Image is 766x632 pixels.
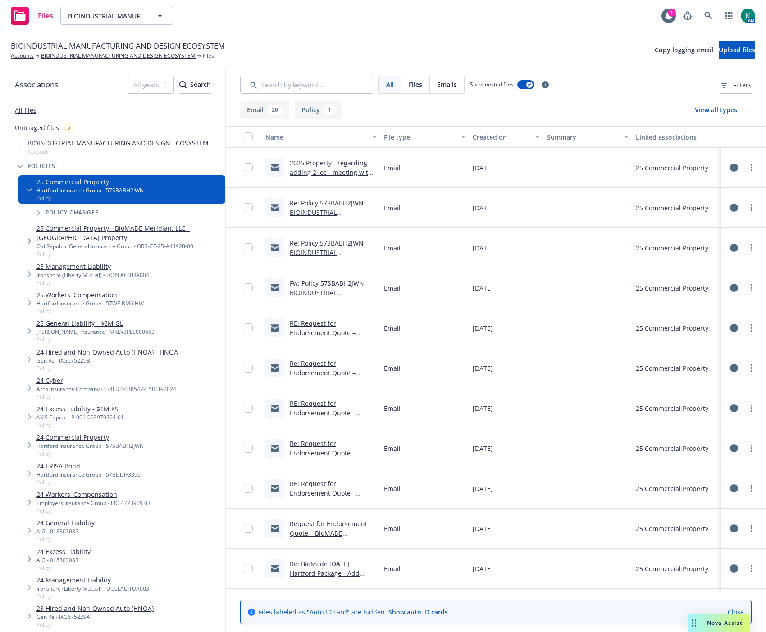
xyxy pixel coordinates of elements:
input: Toggle Row Selected [244,564,253,573]
div: 25 Commercial Property [636,524,708,533]
a: 24 ERISA Bond [36,461,141,471]
span: Email [384,404,401,413]
span: Show nested files [470,81,514,88]
div: AIG - 018303083 [36,556,91,564]
input: Toggle Row Selected [244,283,253,292]
a: more [746,523,757,534]
span: [DATE] [473,163,493,173]
input: Toggle Row Selected [244,163,253,172]
a: RE: Request for Endorsement Quote – BioMADE Commercial Property Policy #57SBABH2JWN (Encrypted De... [290,479,372,535]
div: Ironshore (Liberty Mutual) - DO6LACITUA004 [36,271,149,279]
a: more [746,242,757,253]
div: 20 [267,105,283,115]
span: Emails [437,80,457,89]
div: Linked associations [636,132,717,142]
a: Close [728,607,744,617]
span: Files [38,12,53,19]
a: 24 Cyber [36,376,176,385]
a: Search [699,7,717,25]
div: Old Republic General Insurance Group - ORB-CF-25-A44928-00 [36,242,222,250]
span: Policy [36,194,144,202]
div: 5 [63,123,75,133]
a: All files [15,106,36,114]
span: Nova Assist [707,619,743,627]
a: 2025 Property - regarding adding 2 loc - meeting with agent and UW [290,159,372,186]
div: Ironshore (Liberty Mutual) - DO6LACITUA003 [36,585,149,592]
span: Email [384,283,401,293]
a: 25 Management Liability [36,262,149,271]
div: 25 Commercial Property [636,243,708,253]
button: View all types [680,101,752,119]
span: Email [384,364,401,373]
a: RE: Request for Endorsement Quote – BioMADE Commercial Property Policy #57SBABH2JWN (Encrypted De... [290,319,372,384]
span: [DATE] [473,364,493,373]
a: Re: BioMade [DATE] Hartford Package - Add Hayward Location [Quote attached] [290,559,366,596]
div: Summary [547,132,619,142]
span: Email [384,323,401,333]
span: Policy [36,421,124,429]
span: Policy [36,307,144,315]
a: 24 General Liability [36,518,95,527]
button: Linked associations [632,126,721,148]
div: Drag to move [688,614,700,632]
a: Switch app [720,7,738,25]
a: Accounts [11,52,34,60]
div: 25 Commercial Property [636,283,708,293]
input: Select all [244,132,253,141]
span: Associations [15,79,58,91]
button: Nova Assist [688,614,750,632]
img: photo [741,9,755,23]
a: 24 Excess Liability [36,547,91,556]
span: [DATE] [473,243,493,253]
a: Fw: Policy 57SBABH2JWN BIOINDUSTRIAL MANUFACTURING AND DESIGN ECOSYSTEM [290,279,364,316]
button: File type [380,126,469,148]
a: 25 Commercial Property - BioMADE Meridian, LLC - [GEOGRAPHIC_DATA] Property [36,223,222,242]
a: 24 Management Liability [36,575,149,585]
span: Policy [36,336,155,343]
span: Policy changes [46,210,99,215]
div: Search [179,76,211,93]
span: Policy [36,592,149,600]
a: 24 Hired and Non-Owned Auto (HNOA) - HNOA [36,347,178,357]
span: Filters [733,80,752,90]
span: [DATE] [473,484,493,493]
span: Email [384,564,401,573]
input: Toggle Row Selected [244,323,253,332]
button: Upload files [719,41,755,59]
span: All [386,80,394,89]
input: Toggle Row Selected [244,203,253,212]
div: Hartford Insurance Group - 57WE BM6JHW [36,300,144,307]
a: Files [7,3,57,28]
a: more [746,483,757,494]
input: Toggle Row Selected [244,243,253,252]
div: Employers Insurance Group - EIG 4723909 03 [36,499,150,507]
div: 25 Commercial Property [636,203,708,213]
div: Hartford Insurance Group - 57BDDJF3390 [36,471,141,478]
span: Email [384,243,401,253]
a: more [746,363,757,373]
div: 25 Commercial Property [636,404,708,413]
span: [DATE] [473,323,493,333]
a: Re: Policy 57SBABH2JWN BIOINDUSTRIAL MANUFACTURING AND DESIGN ECOSYSTEM [290,199,364,236]
div: [PERSON_NAME] Insurance - MKLV3PLS000663 [36,328,155,336]
a: more [746,443,757,454]
button: Created on [469,126,543,148]
a: 25 Commercial Property [36,177,144,186]
a: Re: Policy 57SBABH2JWN BIOINDUSTRIAL MANUFACTURING AND DESIGN ECOSYSTEM [290,239,364,276]
span: Files [409,80,422,89]
div: 25 Commercial Property [636,484,708,493]
span: Policy [36,478,141,486]
svg: Search [179,81,187,88]
span: Files [203,52,214,60]
div: 1 [668,9,676,17]
a: 24 Excess Liability - $1M XS [36,404,124,414]
span: BIOINDUSTRIAL MANUFACTURING AND DESIGN ECOSYSTEM [27,138,209,148]
span: [DATE] [473,564,493,573]
a: 24 Commercial Property [36,432,144,442]
div: 25 Commercial Property [636,564,708,573]
a: BIOINDUSTRIAL MANUFACTURING AND DESIGN ECOSYSTEM [41,52,196,60]
input: Search by keyword... [240,76,373,94]
input: Toggle Row Selected [244,444,253,453]
span: Filters [720,80,752,90]
span: Policy [36,364,178,372]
